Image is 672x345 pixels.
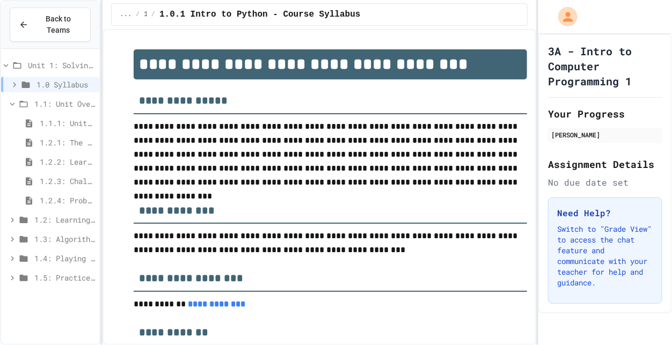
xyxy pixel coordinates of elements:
[120,10,132,19] span: ...
[35,13,82,36] span: Back to Teams
[10,8,91,42] button: Back to Teams
[557,207,653,219] h3: Need Help?
[551,130,659,140] div: [PERSON_NAME]
[136,10,140,19] span: /
[548,43,662,89] h1: 3A - Intro to Computer Programming 1
[557,224,653,288] p: Switch to "Grade View" to access the chat feature and communicate with your teacher for help and ...
[36,79,95,90] span: 1.0 Syllabus
[151,10,155,19] span: /
[40,156,95,167] span: 1.2.2: Learning to Solve Hard Problems
[40,137,95,148] span: 1.2.1: The Growth Mindset
[34,233,95,245] span: 1.3: Algorithms - from Pseudocode to Flowcharts
[40,175,95,187] span: 1.2.3: Challenge Problem - The Bridge
[34,253,95,264] span: 1.4: Playing Games
[144,10,147,19] span: 1.0 Syllabus
[159,8,360,21] span: 1.0.1 Intro to Python - Course Syllabus
[34,98,95,109] span: 1.1: Unit Overview
[548,157,662,172] h2: Assignment Details
[548,106,662,121] h2: Your Progress
[28,60,95,71] span: Unit 1: Solving Problems in Computer Science
[40,195,95,206] span: 1.2.4: Problem Solving Practice
[34,214,95,225] span: 1.2: Learning to Solve Hard Problems
[34,272,95,283] span: 1.5: Practice with Algorithms
[40,118,95,129] span: 1.1.1: Unit Overview
[547,4,580,29] div: My Account
[548,176,662,189] div: No due date set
